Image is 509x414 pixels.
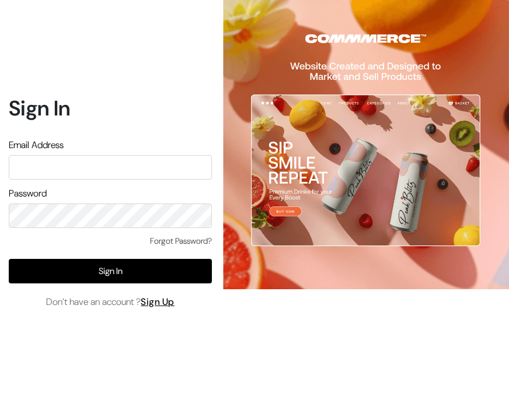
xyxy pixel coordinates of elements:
span: Don’t have an account ? [46,295,175,309]
label: Password [9,187,47,201]
a: Forgot Password? [150,235,212,247]
a: Sign Up [141,296,175,308]
button: Sign In [9,259,212,283]
label: Email Address [9,138,64,152]
h1: Sign In [9,96,212,121]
